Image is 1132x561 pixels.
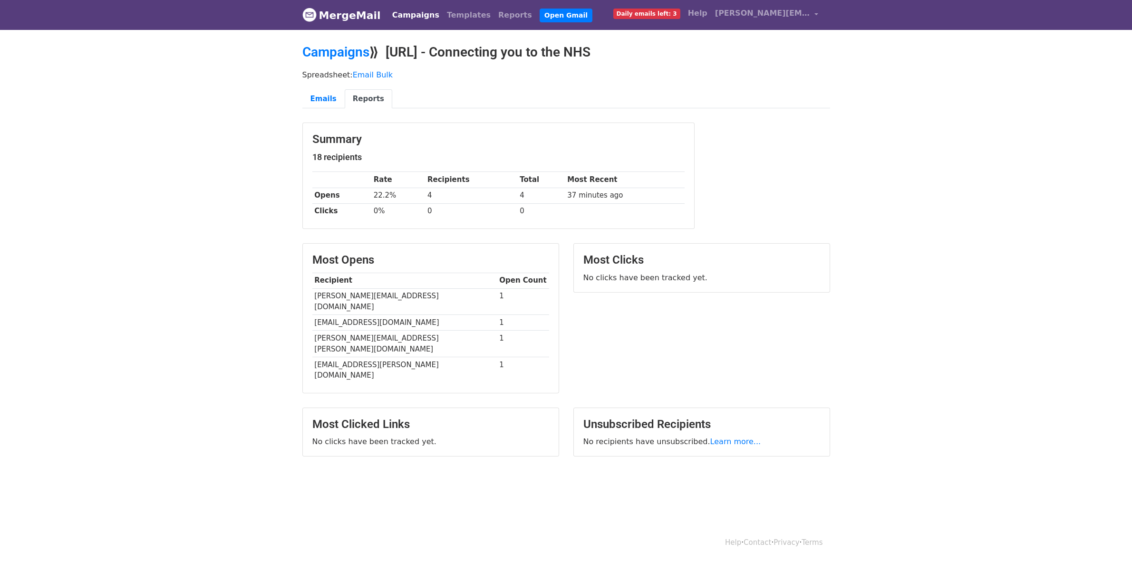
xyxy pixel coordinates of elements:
[312,315,497,331] td: [EMAIL_ADDRESS][DOMAIN_NAME]
[388,6,443,25] a: Campaigns
[774,538,799,547] a: Privacy
[517,203,565,219] td: 0
[302,44,830,60] h2: ⟫ [URL] - Connecting you to the NHS
[497,331,549,357] td: 1
[517,172,565,188] th: Total
[312,133,685,146] h3: Summary
[302,8,317,22] img: MergeMail logo
[312,357,497,383] td: [EMAIL_ADDRESS][PERSON_NAME][DOMAIN_NAME]
[497,273,549,288] th: Open Count
[353,70,393,79] a: Email Bulk
[371,172,425,188] th: Rate
[312,188,371,203] th: Opens
[312,253,549,267] h3: Most Opens
[610,4,684,23] a: Daily emails left: 3
[425,172,517,188] th: Recipients
[302,89,345,109] a: Emails
[565,172,685,188] th: Most Recent
[371,203,425,219] td: 0%
[497,357,549,383] td: 1
[312,273,497,288] th: Recipient
[312,152,685,162] h5: 18 recipients
[425,203,517,219] td: 0
[725,538,741,547] a: Help
[802,538,822,547] a: Terms
[312,288,497,315] td: [PERSON_NAME][EMAIL_ADDRESS][DOMAIN_NAME]
[302,44,369,60] a: Campaigns
[497,288,549,315] td: 1
[312,203,371,219] th: Clicks
[302,5,381,25] a: MergeMail
[540,9,592,22] a: Open Gmail
[312,437,549,447] p: No clicks have been tracked yet.
[425,188,517,203] td: 4
[497,315,549,331] td: 1
[312,418,549,431] h3: Most Clicked Links
[715,8,810,19] span: [PERSON_NAME][EMAIL_ADDRESS][PERSON_NAME]
[684,4,711,23] a: Help
[583,273,820,283] p: No clicks have been tracked yet.
[583,437,820,447] p: No recipients have unsubscribed.
[583,253,820,267] h3: Most Clicks
[744,538,771,547] a: Contact
[443,6,494,25] a: Templates
[371,188,425,203] td: 22.2%
[345,89,392,109] a: Reports
[613,9,680,19] span: Daily emails left: 3
[710,437,761,446] a: Learn more...
[565,188,685,203] td: 37 minutes ago
[302,70,830,80] p: Spreadsheet:
[583,418,820,431] h3: Unsubscribed Recipients
[711,4,822,26] a: [PERSON_NAME][EMAIL_ADDRESS][PERSON_NAME]
[494,6,536,25] a: Reports
[517,188,565,203] td: 4
[312,331,497,357] td: [PERSON_NAME][EMAIL_ADDRESS][PERSON_NAME][DOMAIN_NAME]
